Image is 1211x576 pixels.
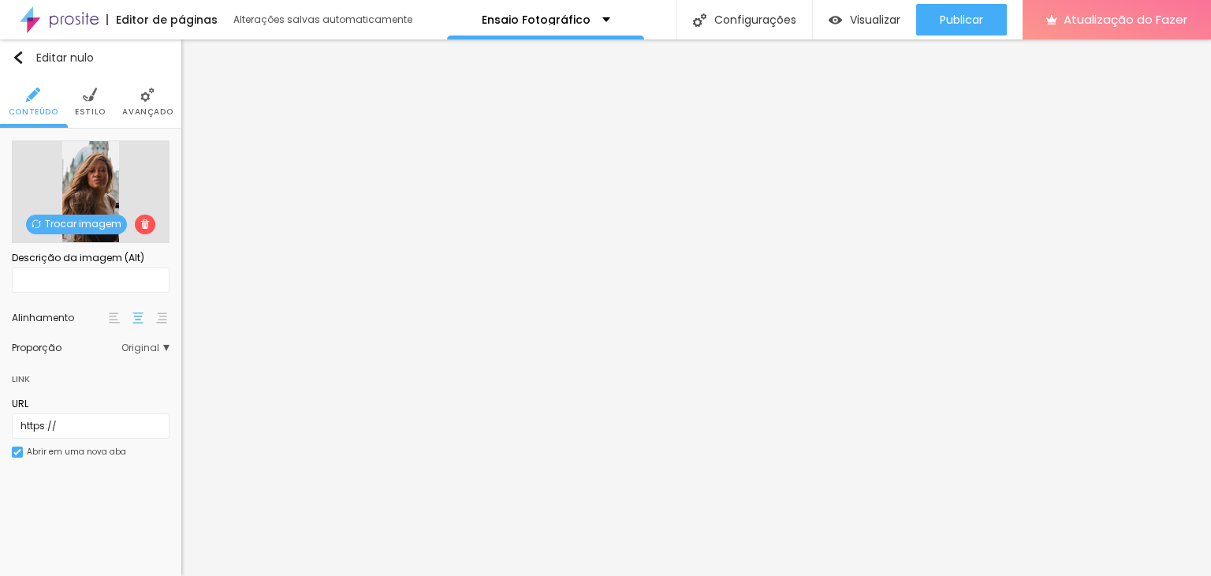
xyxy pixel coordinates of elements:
[12,311,74,324] font: Alinhamento
[850,12,900,28] font: Visualizar
[132,312,143,324] img: paragraph-center-align.svg
[109,312,120,324] img: paragraph-left-align.svg
[116,12,218,28] font: Editor de páginas
[12,397,28,410] font: URL
[181,39,1211,576] iframe: Editor
[940,12,983,28] font: Publicar
[829,13,842,27] img: view-1.svg
[1064,11,1187,28] font: Atualização do Fazer
[12,51,24,64] img: Ícone
[12,372,30,385] font: Link
[693,13,706,27] img: Ícone
[156,312,167,324] img: paragraph-right-align.svg
[12,361,170,389] div: Link
[32,219,41,229] img: Ícone
[36,50,94,65] font: Editar nulo
[75,106,106,118] font: Estilo
[121,341,159,354] font: Original
[916,4,1007,36] button: Publicar
[233,13,412,26] font: Alterações salvas automaticamente
[122,106,173,118] font: Avançado
[45,217,121,230] font: Trocar imagem
[83,88,97,102] img: Ícone
[12,341,61,354] font: Proporção
[27,446,126,458] font: Abrir em uma nova aba
[140,88,155,102] img: Ícone
[13,448,21,456] img: Ícone
[9,106,58,118] font: Conteúdo
[813,4,916,36] button: Visualizar
[482,12,591,28] font: Ensaio Fotográfico
[12,251,144,264] font: Descrição da imagem (Alt)
[140,219,150,229] img: Ícone
[714,12,796,28] font: Configurações
[26,88,40,102] img: Ícone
